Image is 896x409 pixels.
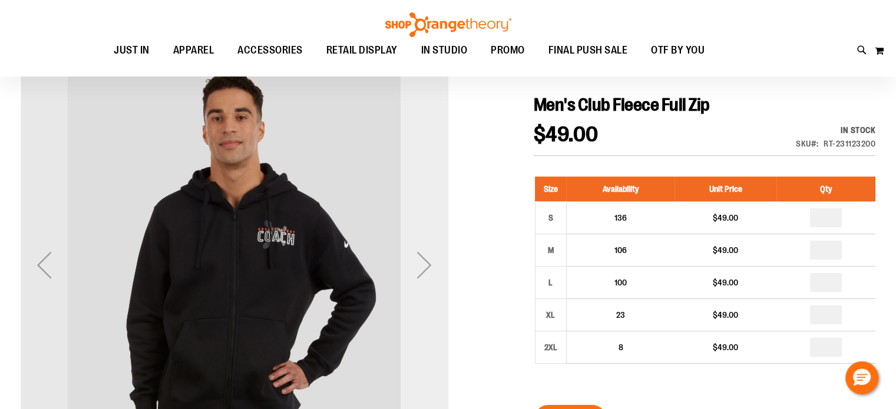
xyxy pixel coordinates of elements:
span: RETAIL DISPLAY [326,37,398,64]
div: L [542,274,560,291]
div: $49.00 [680,212,771,224]
span: OTF BY YOU [651,37,705,64]
th: Availability [566,177,675,202]
div: In stock [796,124,875,136]
div: M [542,241,560,259]
img: Shop Orangetheory [383,12,513,37]
span: APPAREL [173,37,214,64]
span: JUST IN [114,37,150,64]
th: Size [535,177,566,202]
a: RETAIL DISPLAY [315,37,409,64]
div: $49.00 [680,277,771,288]
div: XL [542,306,560,324]
span: Men's Club Fleece Full Zip [534,95,710,115]
span: PROMO [491,37,525,64]
a: APPAREL [161,37,226,64]
div: $49.00 [680,341,771,353]
div: RT-231123200 [824,138,875,149]
span: 100 [614,278,627,287]
div: 2XL [542,338,560,356]
span: 8 [618,343,623,352]
span: IN STUDIO [421,37,468,64]
th: Qty [776,177,875,202]
div: Availability [796,124,875,136]
a: FINAL PUSH SALE [537,37,640,64]
strong: SKU [796,139,819,148]
span: 106 [614,245,627,255]
span: $49.00 [534,122,599,147]
a: PROMO [479,37,537,64]
span: 136 [614,213,627,222]
div: $49.00 [680,309,771,321]
div: $49.00 [680,244,771,256]
span: FINAL PUSH SALE [548,37,628,64]
button: Hello, have a question? Let’s chat. [845,361,878,394]
a: ACCESSORIES [226,37,315,64]
a: IN STUDIO [409,37,480,64]
span: ACCESSORIES [237,37,303,64]
th: Unit Price [675,177,776,202]
a: JUST IN [102,37,161,64]
div: S [542,209,560,227]
a: OTF BY YOU [639,37,716,64]
span: 23 [616,310,625,320]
